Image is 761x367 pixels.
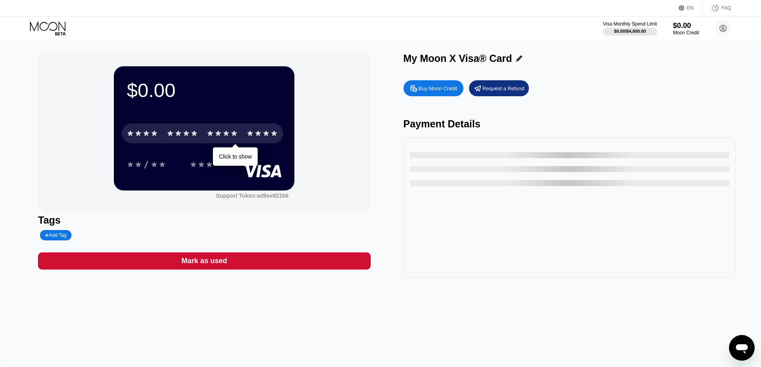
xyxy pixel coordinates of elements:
[673,30,699,36] div: Moon Credit
[673,22,699,30] div: $0.00
[219,153,252,160] div: Click to show
[687,5,694,11] div: EN
[603,21,657,27] div: Visa Monthly Spend Limit
[38,214,370,226] div: Tags
[679,4,703,12] div: EN
[703,4,731,12] div: FAQ
[729,335,755,361] iframe: Button to launch messaging window
[38,252,370,270] div: Mark as used
[403,118,736,130] div: Payment Details
[216,192,289,199] div: Support Token: ad9ee921b6
[40,230,71,240] div: Add Tag
[127,79,282,101] div: $0.00
[403,80,463,96] div: Buy Moon Credit
[603,21,657,36] div: Visa Monthly Spend Limit$0.00/$4,000.00
[419,85,457,92] div: Buy Moon Credit
[403,53,512,64] div: My Moon X Visa® Card
[721,5,731,11] div: FAQ
[673,22,699,36] div: $0.00Moon Credit
[483,85,525,92] div: Request a Refund
[45,232,66,238] div: Add Tag
[216,192,289,199] div: Support Token:ad9ee921b6
[181,256,227,266] div: Mark as used
[469,80,529,96] div: Request a Refund
[614,29,646,34] div: $0.00 / $4,000.00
